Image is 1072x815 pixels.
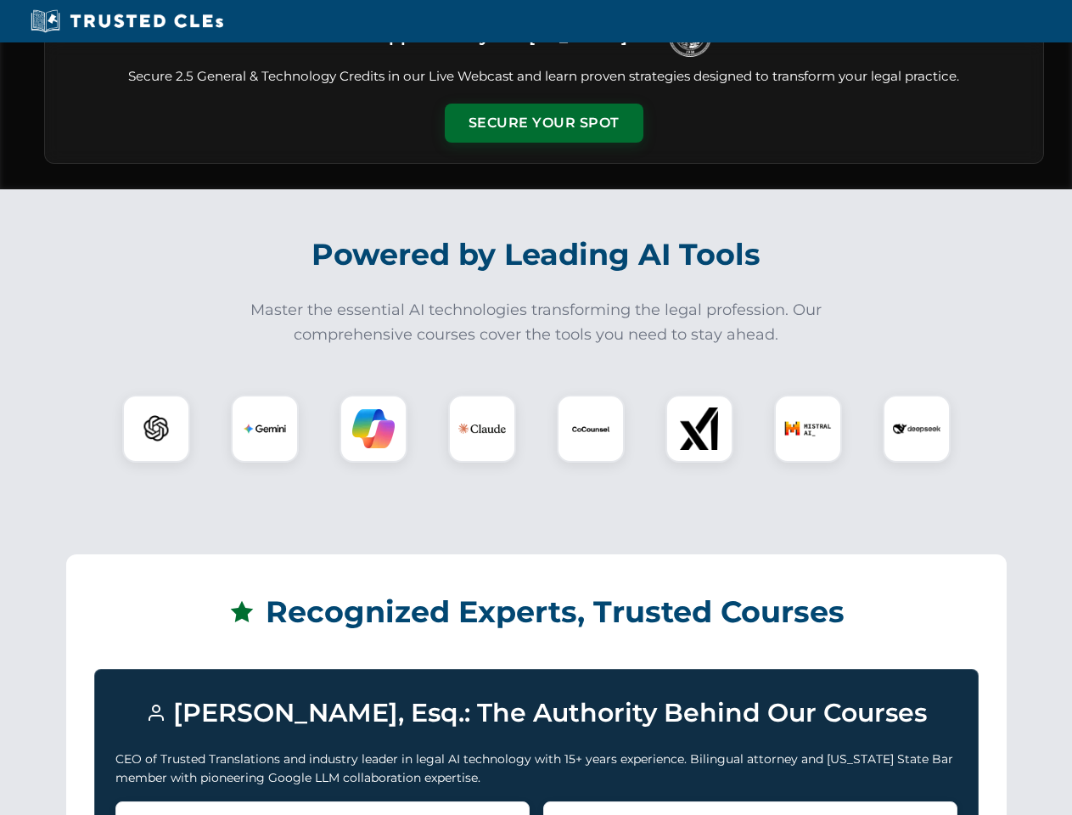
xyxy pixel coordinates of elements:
[66,225,1007,284] h2: Powered by Leading AI Tools
[570,407,612,450] img: CoCounsel Logo
[239,298,833,347] p: Master the essential AI technologies transforming the legal profession. Our comprehensive courses...
[25,8,228,34] img: Trusted CLEs
[893,405,940,452] img: DeepSeek Logo
[784,405,832,452] img: Mistral AI Logo
[458,405,506,452] img: Claude Logo
[94,582,979,642] h2: Recognized Experts, Trusted Courses
[352,407,395,450] img: Copilot Logo
[774,395,842,463] div: Mistral AI
[122,395,190,463] div: ChatGPT
[445,104,643,143] button: Secure Your Spot
[448,395,516,463] div: Claude
[244,407,286,450] img: Gemini Logo
[132,404,181,453] img: ChatGPT Logo
[115,690,957,736] h3: [PERSON_NAME], Esq.: The Authority Behind Our Courses
[231,395,299,463] div: Gemini
[115,750,957,788] p: CEO of Trusted Translations and industry leader in legal AI technology with 15+ years experience....
[557,395,625,463] div: CoCounsel
[678,407,721,450] img: xAI Logo
[65,67,1023,87] p: Secure 2.5 General & Technology Credits in our Live Webcast and learn proven strategies designed ...
[665,395,733,463] div: xAI
[883,395,951,463] div: DeepSeek
[340,395,407,463] div: Copilot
